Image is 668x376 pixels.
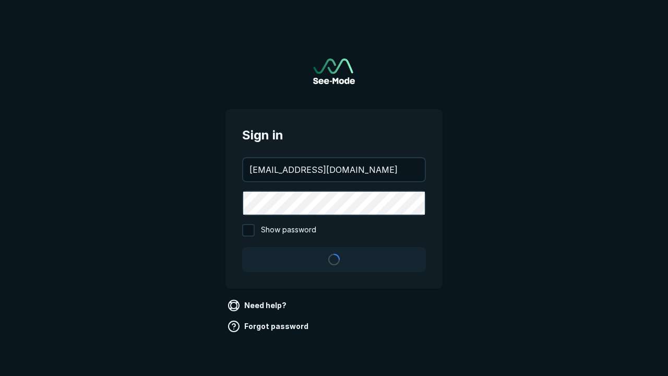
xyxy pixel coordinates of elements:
a: Need help? [225,297,291,314]
span: Sign in [242,126,426,145]
input: your@email.com [243,158,425,181]
img: See-Mode Logo [313,58,355,84]
a: Go to sign in [313,58,355,84]
a: Forgot password [225,318,313,335]
span: Show password [261,224,316,237]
